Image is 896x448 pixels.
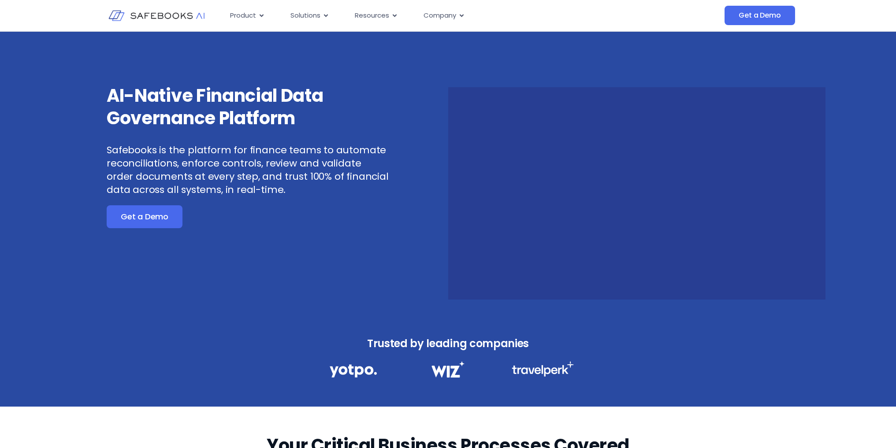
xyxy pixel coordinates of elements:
[739,11,781,20] span: Get a Demo
[290,11,320,21] span: Solutions
[223,7,636,24] nav: Menu
[355,11,389,21] span: Resources
[107,205,182,228] a: Get a Demo
[512,361,574,377] img: Financial Data Governance 3
[230,11,256,21] span: Product
[427,361,468,378] img: Financial Data Governance 2
[424,11,456,21] span: Company
[223,7,636,24] div: Menu Toggle
[330,361,377,380] img: Financial Data Governance 1
[107,144,390,196] p: Safebooks is the platform for finance teams to automate reconciliations, enforce controls, review...
[310,335,586,352] h3: Trusted by leading companies
[107,85,390,130] h3: AI-Native Financial Data Governance Platform
[121,212,168,221] span: Get a Demo
[725,6,795,25] a: Get a Demo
